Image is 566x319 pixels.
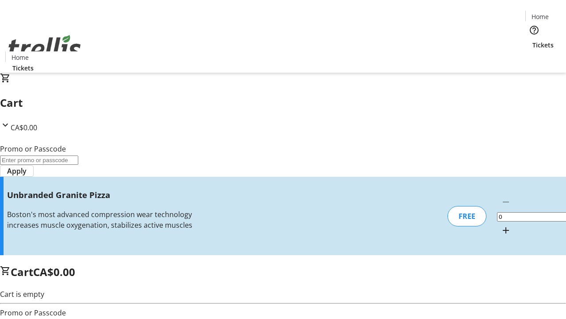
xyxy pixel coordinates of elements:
span: Tickets [532,40,554,50]
span: Apply [7,166,27,176]
a: Home [6,53,34,62]
span: Tickets [12,63,34,73]
a: Tickets [525,40,561,50]
a: Tickets [5,63,41,73]
span: CA$0.00 [33,265,75,279]
span: CA$0.00 [11,123,37,132]
div: FREE [447,206,486,226]
img: Orient E2E Organization RXeVok4OQN's Logo [5,25,84,70]
h3: Unbranded Granite Pizza [7,189,200,201]
a: Home [526,12,554,21]
span: Home [11,53,29,62]
span: Home [532,12,549,21]
button: Help [525,21,543,39]
div: Boston's most advanced compression wear technology increases muscle oxygenation, stabilizes activ... [7,209,200,230]
button: Cart [525,50,543,67]
button: Increment by one [497,222,515,239]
